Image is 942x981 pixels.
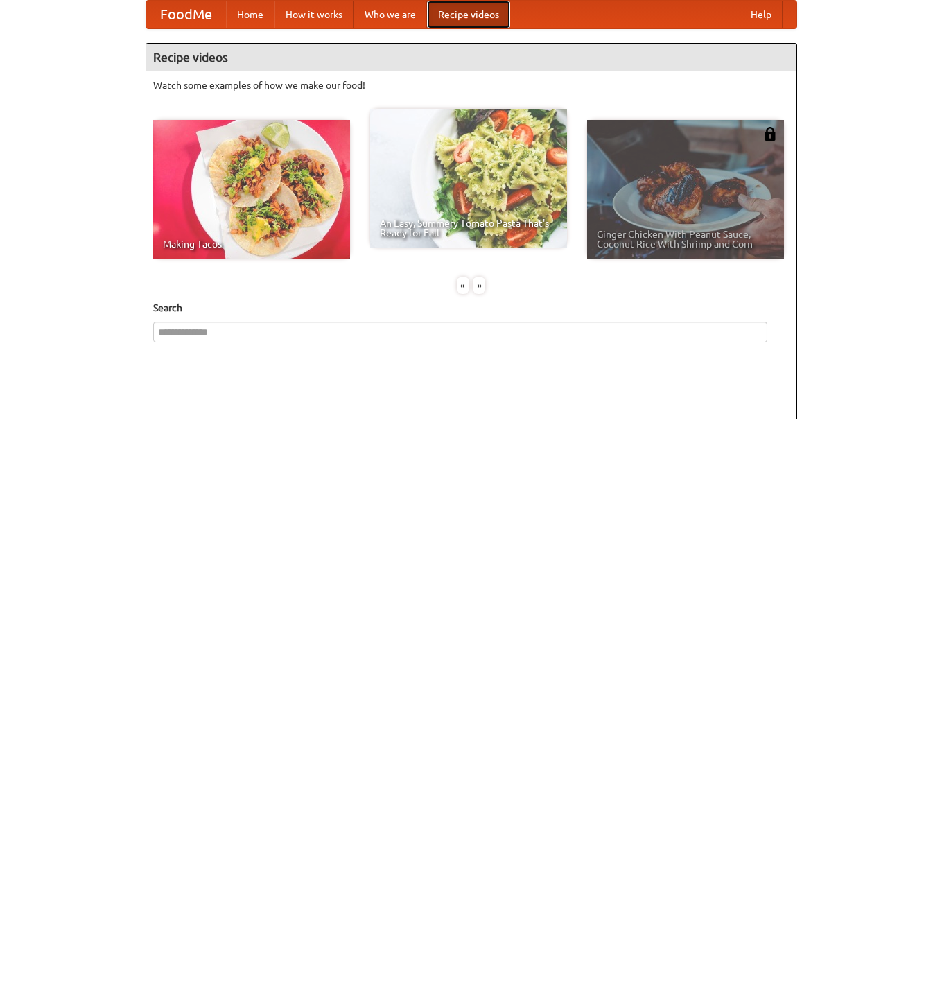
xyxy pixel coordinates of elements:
a: How it works [274,1,354,28]
div: « [457,277,469,294]
a: Making Tacos [153,120,350,259]
h5: Search [153,301,790,315]
a: Home [226,1,274,28]
h4: Recipe videos [146,44,796,71]
p: Watch some examples of how we make our food! [153,78,790,92]
span: Making Tacos [163,239,340,249]
a: Help [740,1,783,28]
a: Recipe videos [427,1,510,28]
img: 483408.png [763,127,777,141]
a: An Easy, Summery Tomato Pasta That's Ready for Fall [370,109,567,248]
div: » [473,277,485,294]
span: An Easy, Summery Tomato Pasta That's Ready for Fall [380,218,557,238]
a: Who we are [354,1,427,28]
a: FoodMe [146,1,226,28]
